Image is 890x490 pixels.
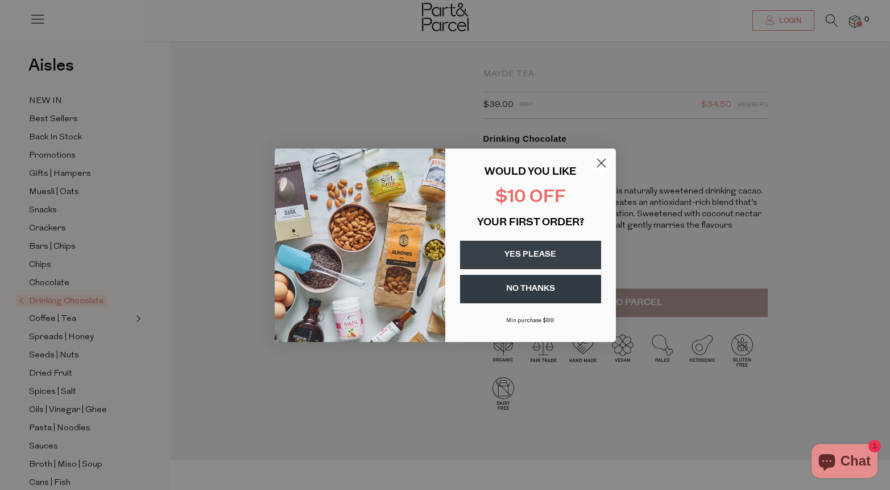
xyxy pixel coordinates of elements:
[460,241,601,269] button: YES PLEASE
[808,444,881,481] inbox-online-store-chat: Shopify online store chat
[506,318,554,324] span: Min purchase $99
[591,153,611,173] button: Close dialog
[275,149,445,342] img: 43fba0fb-7538-40bc-babb-ffb1a4d097bc.jpeg
[477,218,584,228] span: YOUR FIRST ORDER?
[460,275,601,303] button: NO THANKS
[495,189,566,207] span: $10 OFF
[485,167,576,178] span: WOULD YOU LIKE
